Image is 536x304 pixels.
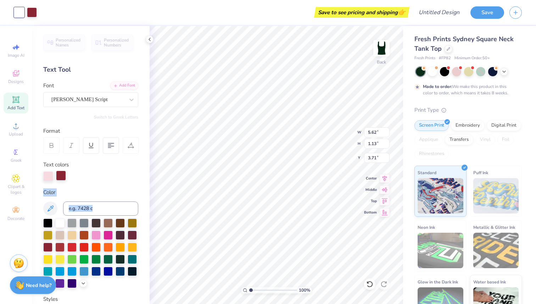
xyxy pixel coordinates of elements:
[445,134,473,145] div: Transfers
[398,8,406,16] span: 👉
[497,134,514,145] div: Foil
[4,184,28,195] span: Clipart & logos
[56,38,81,48] span: Personalized Names
[43,188,138,197] div: Color
[487,120,521,131] div: Digital Print
[418,223,435,231] span: Neon Ink
[377,59,386,65] div: Back
[473,278,506,286] span: Water based Ink
[43,161,69,169] label: Text colors
[473,223,515,231] span: Metallic & Glitter Ink
[423,83,510,96] div: We make this product in this color to order, which means it takes 8 weeks.
[26,282,51,289] strong: Need help?
[418,278,458,286] span: Glow in the Dark Ink
[43,295,138,303] div: Styles
[439,55,451,61] span: # FP82
[43,65,138,74] div: Text Tool
[454,55,490,61] span: Minimum Order: 50 +
[8,52,24,58] span: Image AI
[7,216,24,221] span: Decorate
[473,178,519,214] img: Puff Ink
[418,169,436,176] span: Standard
[63,201,138,216] input: e.g. 7428 c
[473,169,488,176] span: Puff Ink
[451,120,485,131] div: Embroidery
[414,35,514,53] span: Fresh Prints Sydney Square Neck Tank Top
[110,82,138,90] div: Add Font
[364,199,377,204] span: Top
[414,149,449,159] div: Rhinestones
[104,38,129,48] span: Personalized Numbers
[43,82,54,90] label: Font
[414,134,443,145] div: Applique
[423,84,452,89] strong: Made to order:
[374,41,389,55] img: Back
[7,105,24,111] span: Add Text
[94,114,138,120] button: Switch to Greek Letters
[364,176,377,181] span: Center
[316,7,408,18] div: Save to see pricing and shipping
[413,5,465,20] input: Untitled Design
[473,233,519,268] img: Metallic & Glitter Ink
[364,187,377,192] span: Middle
[11,157,22,163] span: Greek
[43,127,139,135] div: Format
[8,79,24,84] span: Designs
[9,131,23,137] span: Upload
[414,55,435,61] span: Fresh Prints
[414,106,522,114] div: Print Type
[299,287,310,293] span: 100 %
[418,178,463,214] img: Standard
[470,6,504,19] button: Save
[364,210,377,215] span: Bottom
[414,120,449,131] div: Screen Print
[475,134,495,145] div: Vinyl
[418,233,463,268] img: Neon Ink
